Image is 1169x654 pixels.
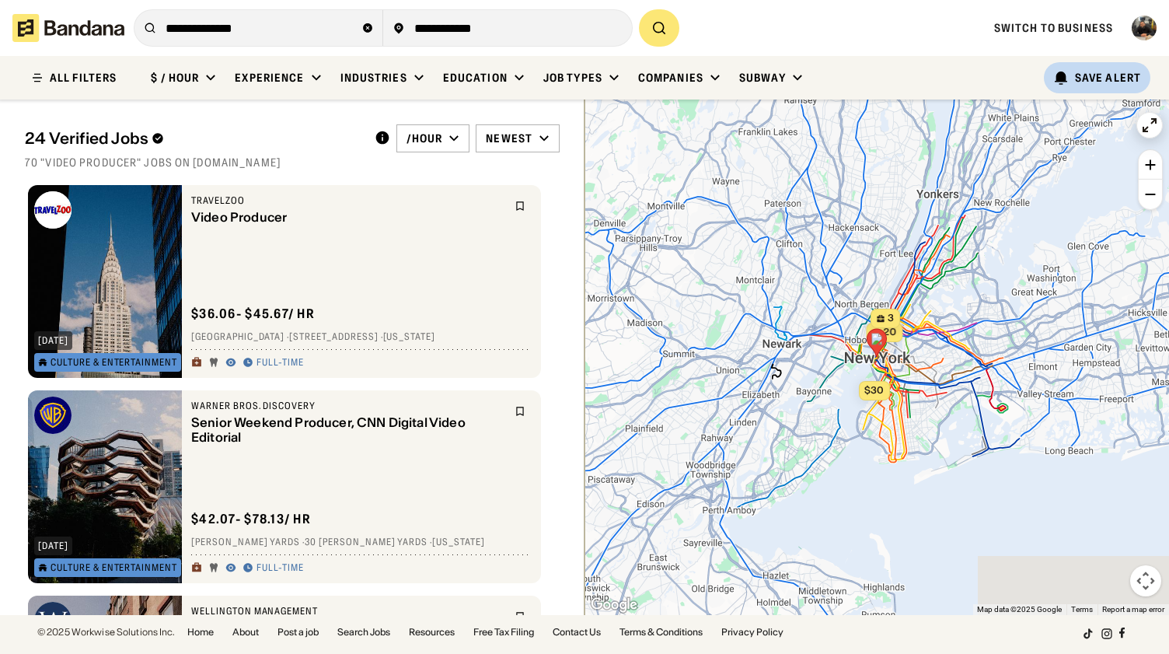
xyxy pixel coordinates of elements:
div: $ 36.06 - $45.67 / hr [191,306,315,322]
div: Senior Weekend Producer, CNN Digital Video Editorial [191,415,505,445]
button: Map camera controls [1130,565,1161,596]
div: $ / hour [151,71,199,85]
a: Post a job [277,628,319,637]
div: [DATE] [38,336,68,345]
span: Map data ©2025 Google [977,605,1062,614]
a: Home [187,628,214,637]
div: Video Producer [191,210,505,225]
a: Search Jobs [337,628,390,637]
div: Experience [235,71,304,85]
div: Subway [739,71,786,85]
a: Privacy Policy [721,628,783,637]
a: Free Tax Filing [473,628,534,637]
div: Full-time [256,562,304,575]
div: 70 "video producer" jobs on [DOMAIN_NAME] [25,156,560,170]
img: Bandana logotype [12,14,124,42]
a: Open this area in Google Maps (opens a new window) [588,595,640,615]
a: Contact Us [553,628,601,637]
div: Warner Bros. Discovery [191,400,505,412]
div: Full-time [256,357,304,369]
img: Wellington Management logo [34,602,72,639]
div: © 2025 Workwise Solutions Inc. [37,628,175,637]
div: $ 42.07 - $78.13 / hr [191,511,311,527]
div: Companies [638,71,703,85]
div: Culture & Entertainment [51,358,177,367]
div: 24 Verified Jobs [25,129,362,148]
div: Newest [486,131,532,145]
div: [DATE] [38,541,68,551]
span: 3 [888,312,894,325]
div: Education [443,71,508,85]
span: 20 [884,326,897,339]
div: /hour [407,131,443,145]
div: Save Alert [1075,71,1141,85]
div: Travelzoo [191,194,505,207]
a: About [232,628,259,637]
img: Warner Bros. Discovery logo [34,397,72,434]
div: [GEOGRAPHIC_DATA] · [STREET_ADDRESS] · [US_STATE] [191,331,532,344]
a: Report a map error [1102,605,1164,614]
div: Industries [340,71,407,85]
div: Culture & Entertainment [51,563,177,572]
div: grid [25,179,560,615]
div: Wellington Management [191,605,505,617]
div: ALL FILTERS [50,72,117,83]
a: Switch to Business [994,21,1113,35]
img: Travelzoo logo [34,191,72,229]
a: Resources [409,628,455,637]
img: Profile photo [1132,16,1157,40]
div: Job Types [543,71,602,85]
a: Terms (opens in new tab) [1071,605,1093,614]
div: [PERSON_NAME] Yards · 30 [PERSON_NAME] Yards · [US_STATE] [191,537,532,549]
img: Google [588,595,640,615]
span: $30 [864,384,884,396]
a: Terms & Conditions [619,628,703,637]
